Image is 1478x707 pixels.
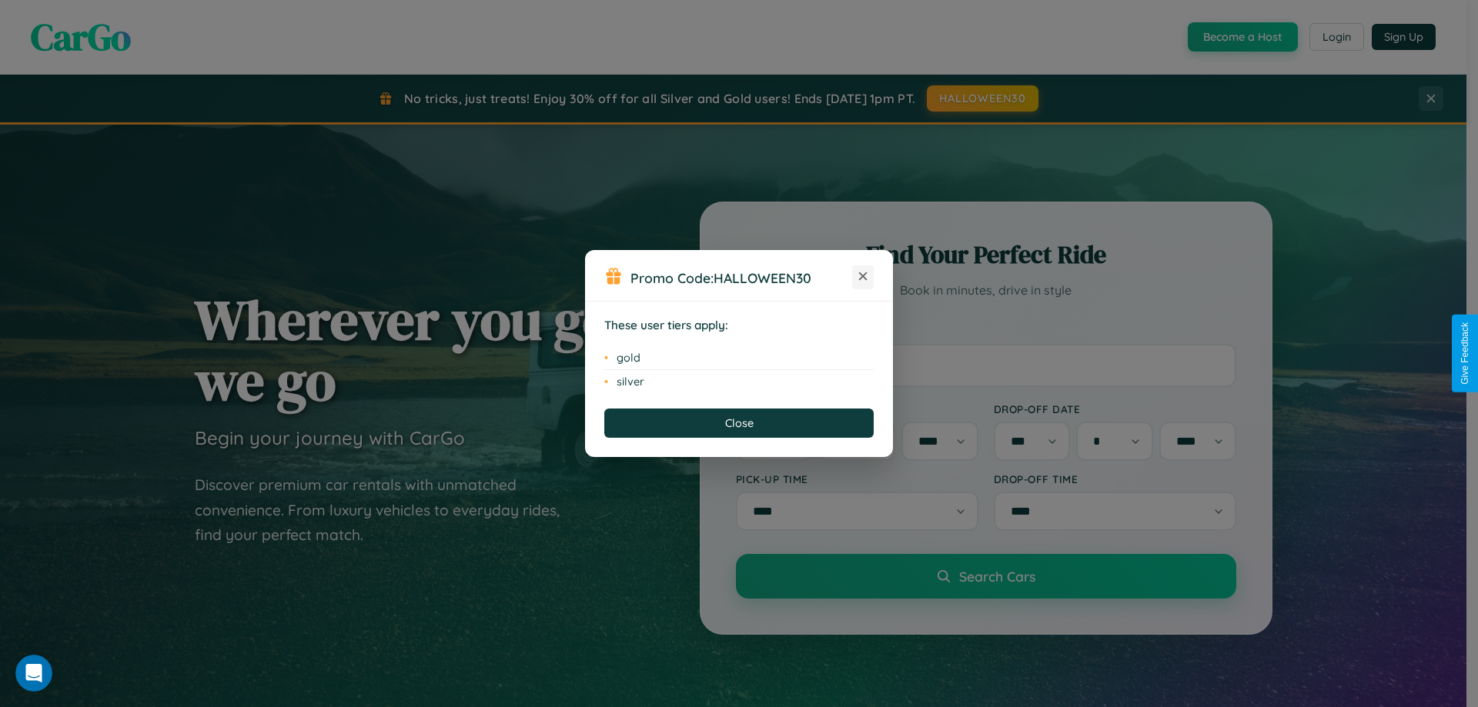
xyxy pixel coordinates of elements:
[1460,322,1470,385] div: Give Feedback
[604,346,874,370] li: gold
[604,409,874,438] button: Close
[630,269,852,286] h3: Promo Code:
[604,318,728,332] strong: These user tiers apply:
[15,655,52,692] iframe: Intercom live chat
[714,269,811,286] b: HALLOWEEN30
[604,370,874,393] li: silver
